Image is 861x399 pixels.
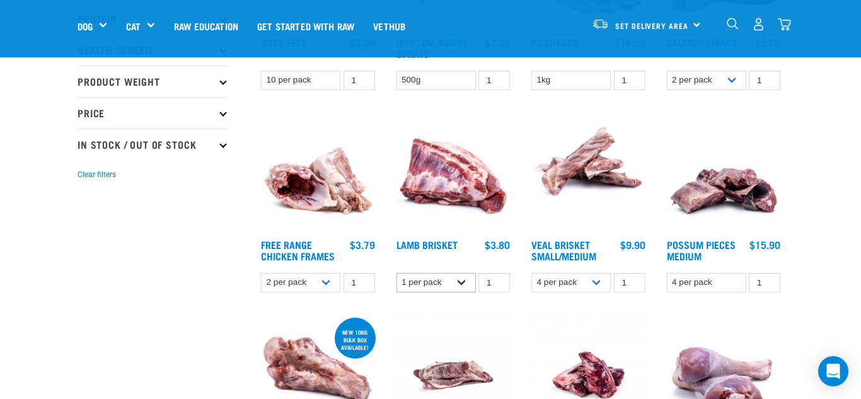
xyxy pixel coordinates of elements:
a: Veal Brisket Small/Medium [531,241,596,258]
img: home-icon-1@2x.png [727,18,739,30]
img: 1207 Veal Brisket 4pp 01 [528,113,649,233]
a: Cat [126,19,141,33]
p: Price [78,97,229,129]
span: Set Delivery Area [615,23,688,28]
p: Product Weight [78,66,229,97]
div: $9.90 [620,239,645,250]
input: 1 [478,273,510,292]
img: user.png [752,18,765,31]
input: 1 [749,71,780,90]
p: In Stock / Out Of Stock [78,129,229,160]
img: 1240 Lamb Brisket Pieces 01 [393,113,514,233]
div: $15.90 [749,239,780,250]
img: van-moving.png [592,18,609,30]
a: Free Range Chicken Frames [261,241,335,258]
input: 1 [614,71,645,90]
a: Vethub [364,1,415,51]
input: 1 [614,273,645,292]
div: $3.79 [350,239,375,250]
button: Clear filters [78,169,116,180]
div: new 10kg bulk box available! [335,323,376,357]
a: Raw Education [165,1,248,51]
a: Lamb Brisket [396,241,458,247]
a: Get started with Raw [248,1,364,51]
input: 1 [749,273,780,292]
img: 1236 Chicken Frame Turks 01 [258,113,378,233]
input: 1 [344,273,375,292]
a: Dog [78,19,93,33]
input: 1 [344,71,375,90]
input: 1 [478,71,510,90]
div: Open Intercom Messenger [818,356,848,386]
a: Possum Pieces Medium [667,241,736,258]
img: home-icon@2x.png [778,18,791,31]
img: 1203 Possum Pieces Medium 01 [664,113,784,233]
div: $3.80 [485,239,510,250]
